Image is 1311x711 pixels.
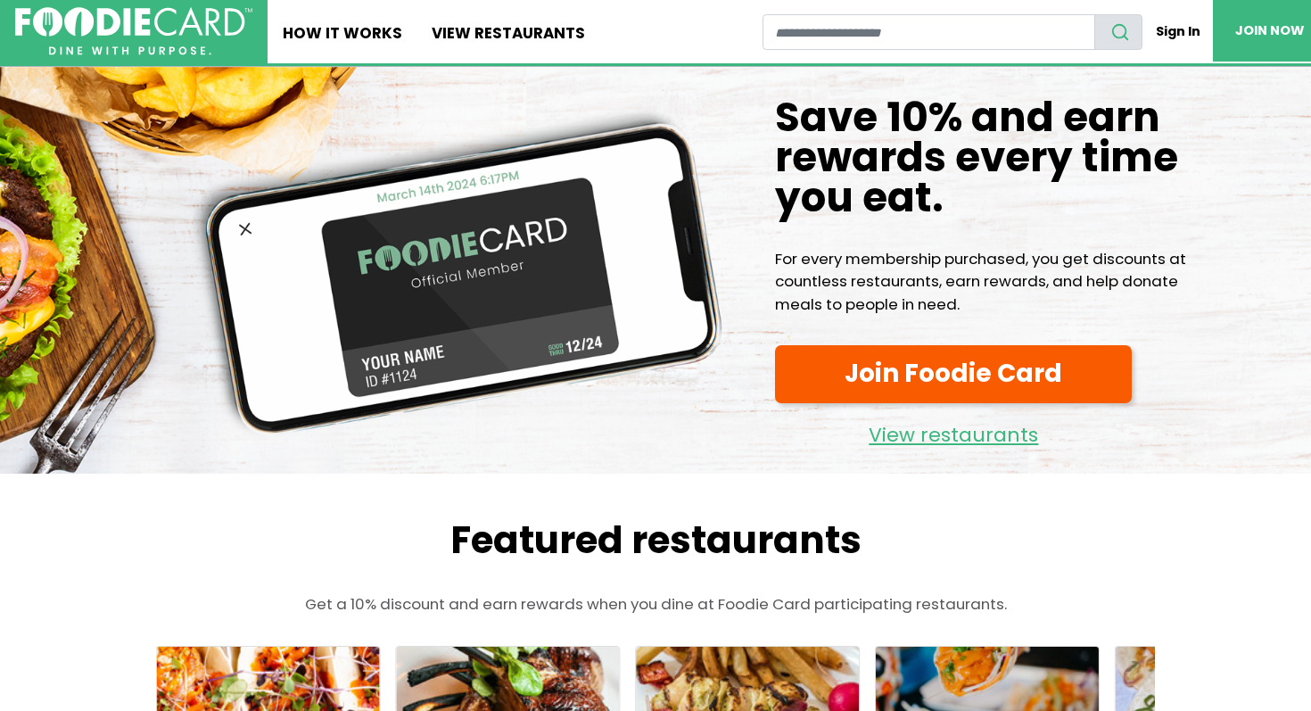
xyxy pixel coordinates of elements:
img: FoodieCard; Eat, Drink, Save, Donate [15,7,252,55]
a: Join Foodie Card [775,345,1132,402]
h2: Featured restaurants [120,518,1191,563]
button: search [1094,14,1142,50]
p: Get a 10% discount and earn rewards when you dine at Foodie Card participating restaurants. [120,593,1191,616]
p: For every membership purchased, you get discounts at countless restaurants, earn rewards, and hel... [775,248,1221,316]
a: View restaurants [775,410,1132,451]
a: Sign In [1142,14,1213,49]
input: restaurant search [763,14,1095,50]
h1: Save 10% and earn rewards every time you eat. [775,97,1221,219]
